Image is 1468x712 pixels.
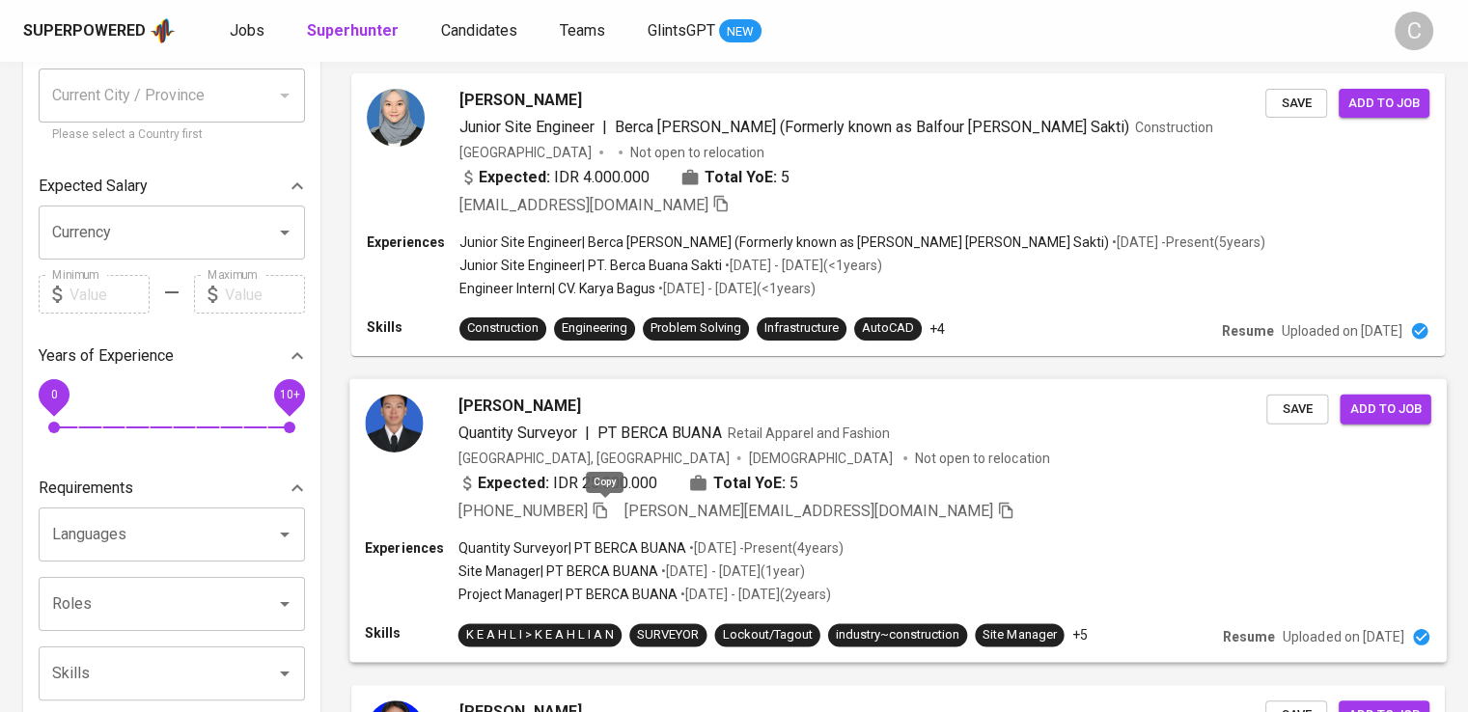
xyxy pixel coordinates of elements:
[781,166,789,189] span: 5
[1282,321,1402,341] p: Uploaded on [DATE]
[271,660,298,687] button: Open
[23,16,176,45] a: Superpoweredapp logo
[458,448,730,467] div: [GEOGRAPHIC_DATA], [GEOGRAPHIC_DATA]
[602,116,607,139] span: |
[722,626,812,644] div: Lockout/Tagout
[458,423,577,441] span: Quantity Surveyor
[686,538,843,558] p: • [DATE] - Present ( 4 years )
[271,219,298,246] button: Open
[1265,89,1327,119] button: Save
[459,256,722,275] p: Junior Site Engineer | PT. Berca Buana Sakti
[458,394,581,417] span: [PERSON_NAME]
[52,125,291,145] p: Please select a Country first
[39,344,174,368] p: Years of Experience
[630,143,764,162] p: Not open to relocation
[459,196,708,214] span: [EMAIL_ADDRESS][DOMAIN_NAME]
[365,623,457,643] p: Skills
[367,233,459,252] p: Experiences
[562,319,627,338] div: Engineering
[712,471,785,494] b: Total YoE:
[459,279,655,298] p: Engineer Intern | CV. Karya Bagus
[597,423,721,441] span: PT BERCA BUANA
[367,89,425,147] img: e34e11d2769e3232719473ccce7631d6.jpg
[479,166,550,189] b: Expected:
[789,471,798,494] span: 5
[478,471,549,494] b: Expected:
[459,118,595,136] span: Junior Site Engineer
[1223,627,1275,646] p: Resume
[1395,12,1433,50] div: C
[39,337,305,375] div: Years of Experience
[1348,93,1420,115] span: Add to job
[705,166,777,189] b: Total YoE:
[1340,394,1430,424] button: Add to job
[351,73,1445,356] a: [PERSON_NAME]Junior Site Engineer|Berca [PERSON_NAME] (Formerly known as Balfour [PERSON_NAME] Sa...
[648,19,762,43] a: GlintsGPT NEW
[1275,93,1317,115] span: Save
[225,275,305,314] input: Value
[459,233,1109,252] p: Junior Site Engineer | Berca [PERSON_NAME] (Formerly known as [PERSON_NAME] [PERSON_NAME] Sakti)
[459,166,650,189] div: IDR 4.000.000
[585,421,590,444] span: |
[862,319,914,338] div: AutoCAD
[836,626,959,644] div: industry~construction
[719,22,762,41] span: NEW
[915,448,1049,467] p: Not open to relocation
[459,89,582,112] span: [PERSON_NAME]
[459,143,592,162] div: [GEOGRAPHIC_DATA]
[307,21,399,40] b: Superhunter
[658,561,804,581] p: • [DATE] - [DATE] ( 1 year )
[655,279,816,298] p: • [DATE] - [DATE] ( <1 years )
[39,477,133,500] p: Requirements
[458,585,679,604] p: Project Manager | PT BERCA BUANA
[727,424,890,440] span: Retail Apparel and Fashion
[458,538,687,558] p: Quantity Surveyor | PT BERCA BUANA
[150,16,176,45] img: app logo
[467,319,539,338] div: Construction
[560,21,605,40] span: Teams
[50,388,57,401] span: 0
[230,19,268,43] a: Jobs
[271,590,298,617] button: Open
[648,21,715,40] span: GlintsGPT
[271,521,298,548] button: Open
[983,626,1056,644] div: Site Manager
[458,502,588,520] span: [PHONE_NUMBER]
[367,317,459,337] p: Skills
[1109,233,1265,252] p: • [DATE] - Present ( 5 years )
[39,167,305,205] div: Expected Salary
[1135,120,1213,135] span: Construction
[230,21,264,40] span: Jobs
[39,469,305,507] div: Requirements
[441,19,521,43] a: Candidates
[615,118,1129,136] span: Berca [PERSON_NAME] (Formerly known as Balfour [PERSON_NAME] Sakti)
[279,388,299,401] span: 10+
[764,319,839,338] div: Infrastructure
[1072,625,1088,644] p: +5
[637,626,699,644] div: SURVEYOR
[1222,321,1274,341] p: Resume
[624,502,993,520] span: [PERSON_NAME][EMAIL_ADDRESS][DOMAIN_NAME]
[722,256,882,275] p: • [DATE] - [DATE] ( <1 years )
[560,19,609,43] a: Teams
[678,585,830,604] p: • [DATE] - [DATE] ( 2 years )
[351,379,1445,662] a: [PERSON_NAME]Quantity Surveyor|PT BERCA BUANARetail Apparel and Fashion[GEOGRAPHIC_DATA], [GEOGRA...
[1276,397,1318,420] span: Save
[307,19,402,43] a: Superhunter
[69,275,150,314] input: Value
[1266,394,1328,424] button: Save
[651,319,741,338] div: Problem Solving
[23,20,146,42] div: Superpowered
[365,538,457,558] p: Experiences
[466,626,614,644] div: K E A H L I > K E A H L I A N
[39,175,148,198] p: Expected Salary
[458,471,658,494] div: IDR 25.000.000
[1339,89,1429,119] button: Add to job
[441,21,517,40] span: Candidates
[929,319,945,339] p: +4
[365,394,423,452] img: 85d43980525386607af6f78cd9041d58.jpg
[749,448,896,467] span: [DEMOGRAPHIC_DATA]
[1283,627,1403,646] p: Uploaded on [DATE]
[1349,397,1421,420] span: Add to job
[458,561,659,581] p: Site Manager | PT BERCA BUANA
